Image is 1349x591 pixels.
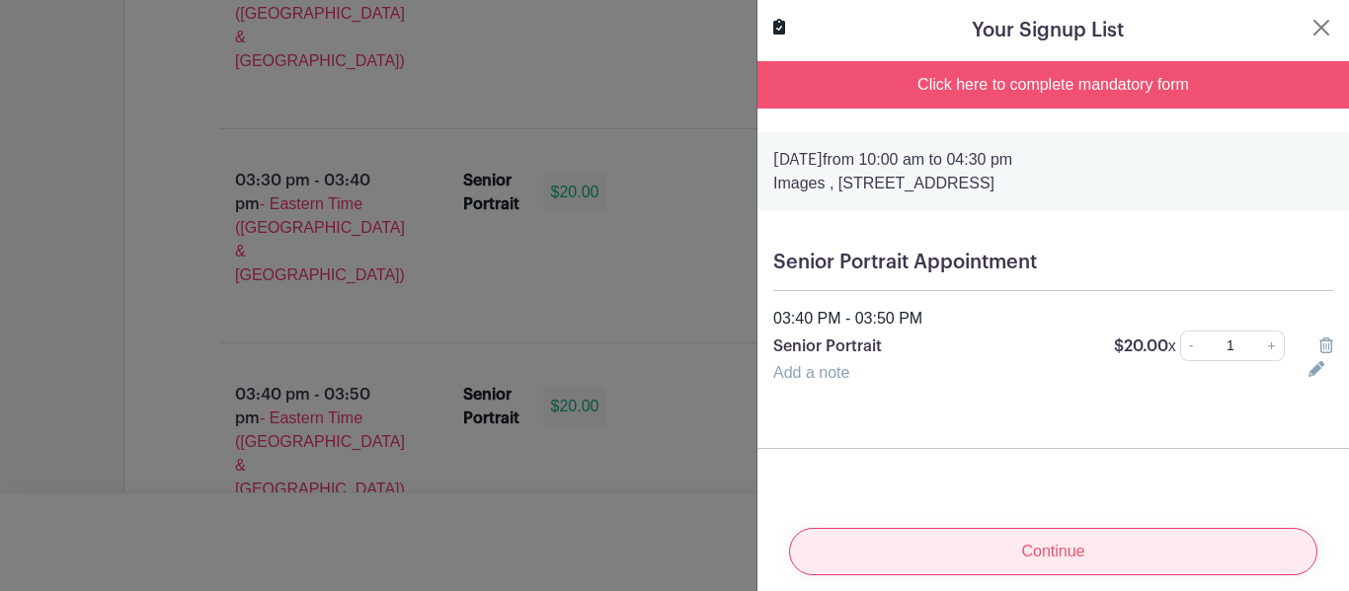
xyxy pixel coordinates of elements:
[757,61,1349,109] div: Click here to complete mandatory form
[1302,61,1349,109] button: Close
[1168,337,1176,354] span: x
[773,148,1333,172] p: from 10:00 am to 04:30 pm
[789,528,1317,575] input: Continue
[773,152,823,168] strong: [DATE]
[773,334,1090,358] p: Senior Portrait
[773,172,1333,195] p: Images , [STREET_ADDRESS]
[773,364,849,381] a: Add a note
[1114,334,1176,358] p: $20.00
[773,251,1333,274] h5: Senior Portrait Appointment
[972,16,1124,45] h5: Your Signup List
[761,307,1345,331] div: 03:40 PM - 03:50 PM
[1309,16,1333,39] button: Close
[1180,331,1202,361] a: -
[1260,331,1285,361] a: +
